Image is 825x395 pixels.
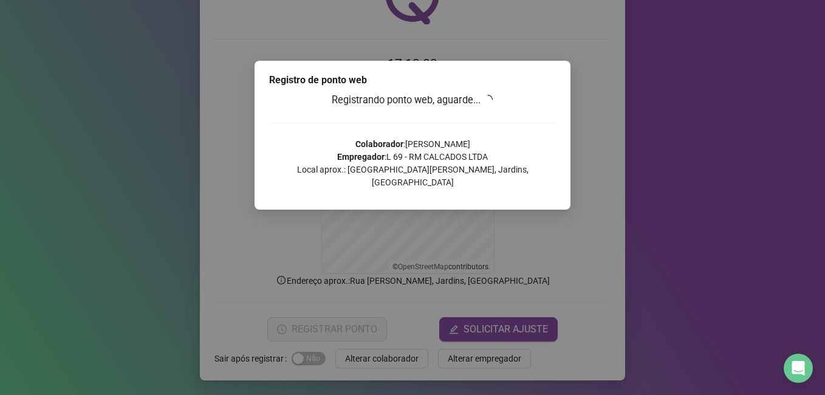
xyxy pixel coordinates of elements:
strong: Empregador [337,152,385,162]
div: Open Intercom Messenger [784,354,813,383]
span: loading [483,95,493,105]
h3: Registrando ponto web, aguarde... [269,92,556,108]
p: : [PERSON_NAME] : L 69 - RM CALCADOS LTDA Local aprox.: [GEOGRAPHIC_DATA][PERSON_NAME], Jardins, ... [269,138,556,189]
strong: Colaborador [355,139,403,149]
div: Registro de ponto web [269,73,556,88]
